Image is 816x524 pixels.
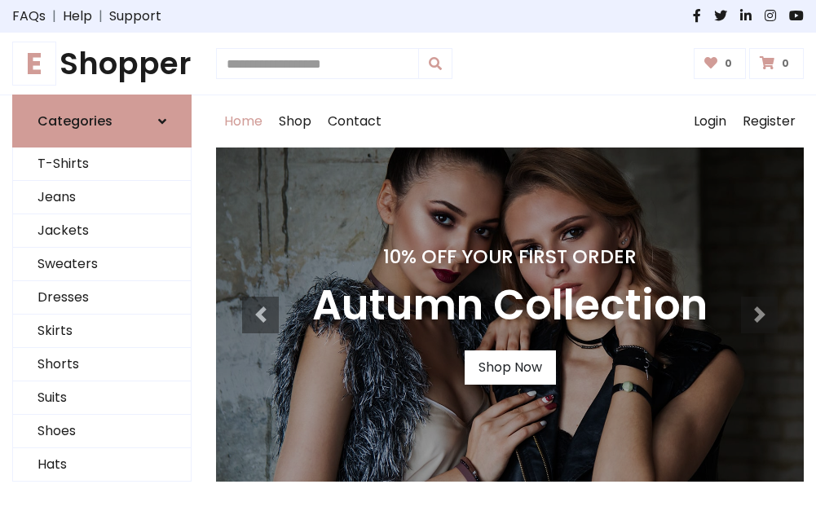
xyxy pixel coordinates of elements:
[13,214,191,248] a: Jackets
[749,48,804,79] a: 0
[686,95,734,148] a: Login
[13,348,191,381] a: Shorts
[12,95,192,148] a: Categories
[92,7,109,26] span: |
[721,56,736,71] span: 0
[13,281,191,315] a: Dresses
[46,7,63,26] span: |
[63,7,92,26] a: Help
[13,448,191,482] a: Hats
[12,46,192,81] a: EShopper
[109,7,161,26] a: Support
[12,46,192,81] h1: Shopper
[778,56,793,71] span: 0
[13,315,191,348] a: Skirts
[271,95,320,148] a: Shop
[13,248,191,281] a: Sweaters
[312,245,708,268] h4: 10% Off Your First Order
[13,415,191,448] a: Shoes
[12,7,46,26] a: FAQs
[694,48,747,79] a: 0
[320,95,390,148] a: Contact
[734,95,804,148] a: Register
[465,350,556,385] a: Shop Now
[312,281,708,331] h3: Autumn Collection
[216,95,271,148] a: Home
[13,181,191,214] a: Jeans
[13,148,191,181] a: T-Shirts
[37,113,112,129] h6: Categories
[12,42,56,86] span: E
[13,381,191,415] a: Suits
